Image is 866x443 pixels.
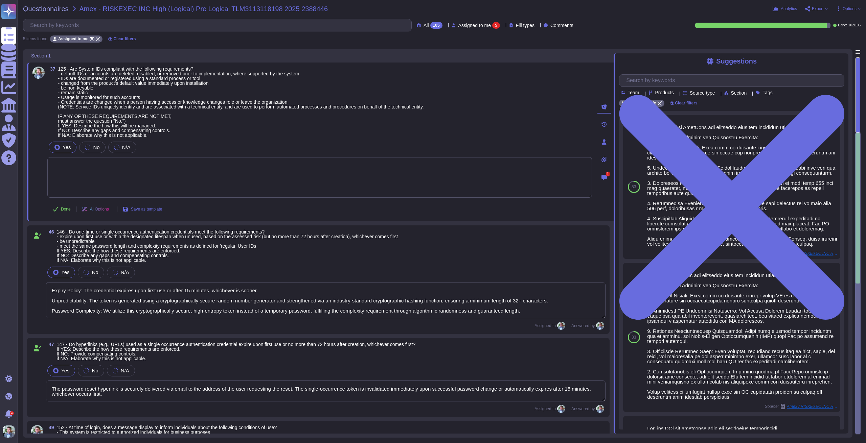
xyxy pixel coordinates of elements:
span: 49 [46,425,54,430]
button: Done [47,202,76,216]
span: N/A [122,144,131,150]
span: All [424,23,429,28]
textarea: The password reset hyperlink is securely delivered via email to the address of the user requestin... [46,380,606,401]
input: Search by keywords [27,19,411,31]
span: AI Options [90,207,109,211]
span: Section 1 [31,53,51,58]
span: 125 - Are System IDs compliant with the following requirements? - default IDs or accounts are del... [58,66,424,138]
div: 5 items found [23,37,47,41]
img: user [31,425,43,437]
span: Yes [61,269,69,275]
span: No [93,144,99,150]
span: 83 [632,335,636,339]
span: Clear filters [113,37,136,41]
span: Assigned to [534,405,569,413]
div: 5 [492,22,500,29]
span: No [92,269,98,275]
img: user [596,405,604,413]
span: Amex - RISKEXEC INC High (Logical) Pre Logical TLM3113118198 2025 2388446 [79,5,328,12]
span: 1 [606,172,610,176]
span: Comments [550,23,573,28]
img: user [557,322,565,330]
span: Yes [63,144,71,150]
span: 47 [46,342,54,347]
div: Lor, IPs do SitaMetc adi elitseddo eius tem incididun utlaboreetdo. MA Aliquaenim Adminim ven Qui... [647,273,838,399]
span: No [92,368,98,373]
span: N/A [121,269,129,275]
span: 102 / 105 [848,24,861,27]
span: Options [843,7,857,11]
span: Answered by [571,407,595,411]
span: Export [812,7,824,11]
span: Done [61,207,71,211]
span: Amex / RISKEXEC INC High (Logical) Pre Logical TLM3113118198 2025 2388446 [787,404,838,409]
span: 146 - Do one-time or single occurrence authentication credentials meet the following requirements... [57,229,398,263]
div: 4 [10,411,14,415]
img: user [3,425,15,438]
span: Questionnaires [23,5,69,12]
span: 83 [632,185,636,189]
span: Assigned to me [458,23,491,28]
button: user [1,424,20,439]
span: 147 - Do hyperlinks (e.g., URLs) used as a single occurrence authentication credential expire upo... [57,342,416,361]
span: 37 [47,67,55,71]
span: Yes [61,368,69,373]
span: N/A [121,368,129,373]
span: Save as template [131,207,162,211]
img: user [596,322,604,330]
span: 46 [46,229,54,234]
img: user [32,67,45,79]
span: Assigned to [534,322,569,330]
span: Done: [838,24,847,27]
input: Search by keywords [623,75,844,87]
span: Source: [765,404,838,409]
img: user [557,405,565,413]
button: Save as template [117,202,168,216]
textarea: Expiry Policy: The credential expires upon first use or after 15 minutes, whichever is sooner. Un... [46,282,606,318]
span: Assigned to me (5) [58,37,94,41]
button: Analytics [773,6,797,11]
span: Fill types [516,23,534,28]
span: Answered by [571,324,595,328]
span: Analytics [781,7,797,11]
div: 105 [430,22,442,29]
